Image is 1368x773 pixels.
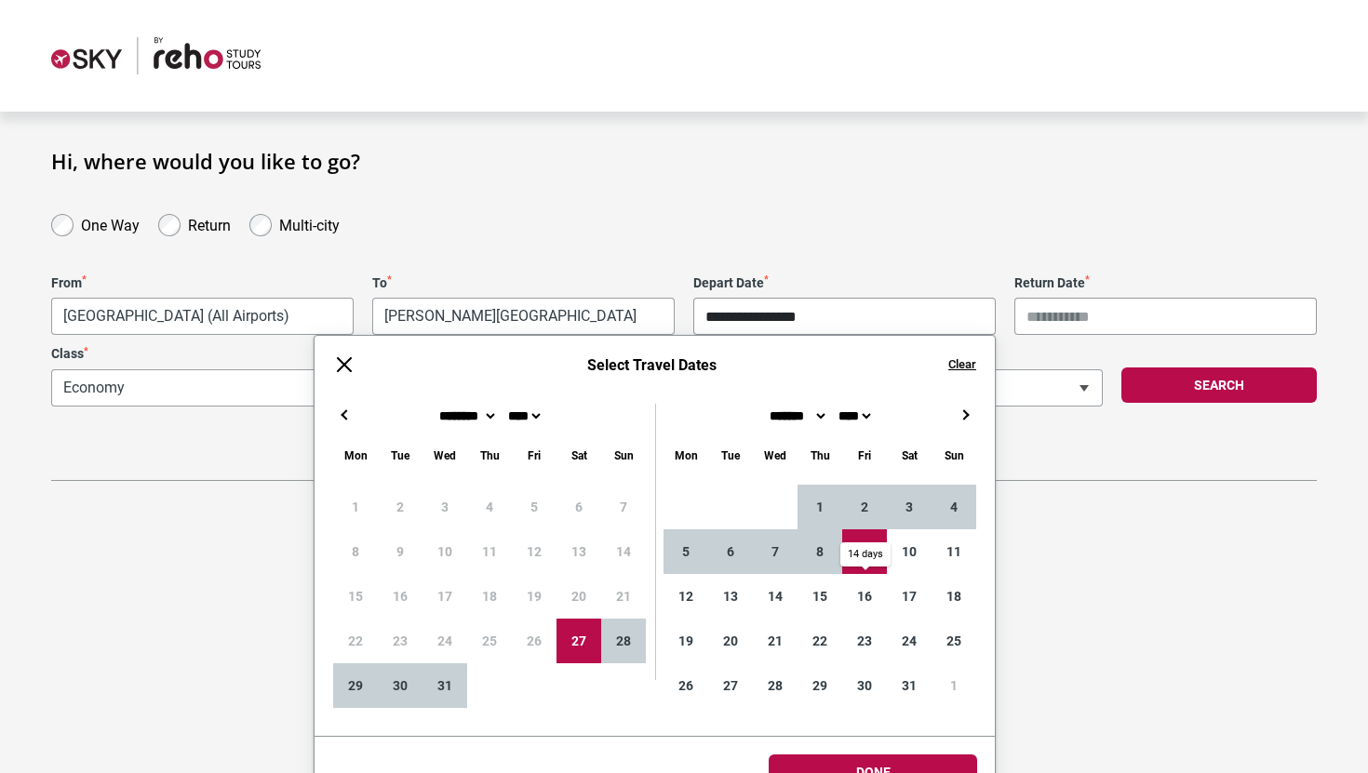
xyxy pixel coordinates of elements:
span: Economy [51,369,568,406]
span: Melbourne, Australia [51,298,354,335]
div: 7 [753,529,798,574]
div: Tuesday [378,445,422,466]
h1: Hi, where would you like to go? [51,149,1317,173]
div: Monday [333,445,378,466]
div: 25 [932,619,976,663]
label: Depart Date [693,275,996,291]
div: 1 [932,663,976,708]
div: Monday [664,445,708,466]
div: 29 [333,663,378,708]
div: Friday [512,445,557,466]
div: 22 [798,619,842,663]
div: 31 [887,663,932,708]
label: From [51,275,354,291]
div: 3 [887,485,932,529]
label: Return [188,212,231,234]
button: → [954,404,976,426]
div: 30 [378,663,422,708]
label: Return Date [1014,275,1317,291]
div: 1 [798,485,842,529]
div: 27 [708,663,753,708]
div: Wednesday [753,445,798,466]
button: Clear [948,356,976,373]
div: Sunday [601,445,646,466]
div: 2 [842,485,887,529]
label: Multi-city [279,212,340,234]
button: Search [1121,367,1317,403]
div: 12 [664,574,708,619]
button: ← [333,404,355,426]
div: 9 [842,529,887,574]
div: Saturday [557,445,601,466]
div: Friday [842,445,887,466]
div: Saturday [887,445,932,466]
span: Honolulu, United States of America [373,299,674,334]
div: 26 [664,663,708,708]
div: 18 [932,574,976,619]
label: To [372,275,675,291]
div: 21 [753,619,798,663]
div: 28 [753,663,798,708]
div: 5 [664,529,708,574]
span: Honolulu, United States of America [372,298,675,335]
div: Tuesday [708,445,753,466]
div: 14 [753,574,798,619]
div: 20 [708,619,753,663]
div: Wednesday [422,445,467,466]
div: Thursday [467,445,512,466]
div: 10 [887,529,932,574]
div: 4 [932,485,976,529]
div: 30 [842,663,887,708]
div: 8 [798,529,842,574]
div: 31 [422,663,467,708]
div: 27 [557,619,601,663]
div: 13 [708,574,753,619]
div: 17 [887,574,932,619]
div: 28 [601,619,646,663]
div: 23 [842,619,887,663]
div: Thursday [798,445,842,466]
span: Melbourne, Australia [52,299,353,334]
span: Economy [52,370,567,406]
div: Sunday [932,445,976,466]
h6: Select Travel Dates [374,356,930,374]
div: 24 [887,619,932,663]
div: 6 [708,529,753,574]
div: 19 [664,619,708,663]
div: 15 [798,574,842,619]
label: Class [51,346,568,362]
div: 29 [798,663,842,708]
label: One Way [81,212,140,234]
div: 16 [842,574,887,619]
div: 11 [932,529,976,574]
